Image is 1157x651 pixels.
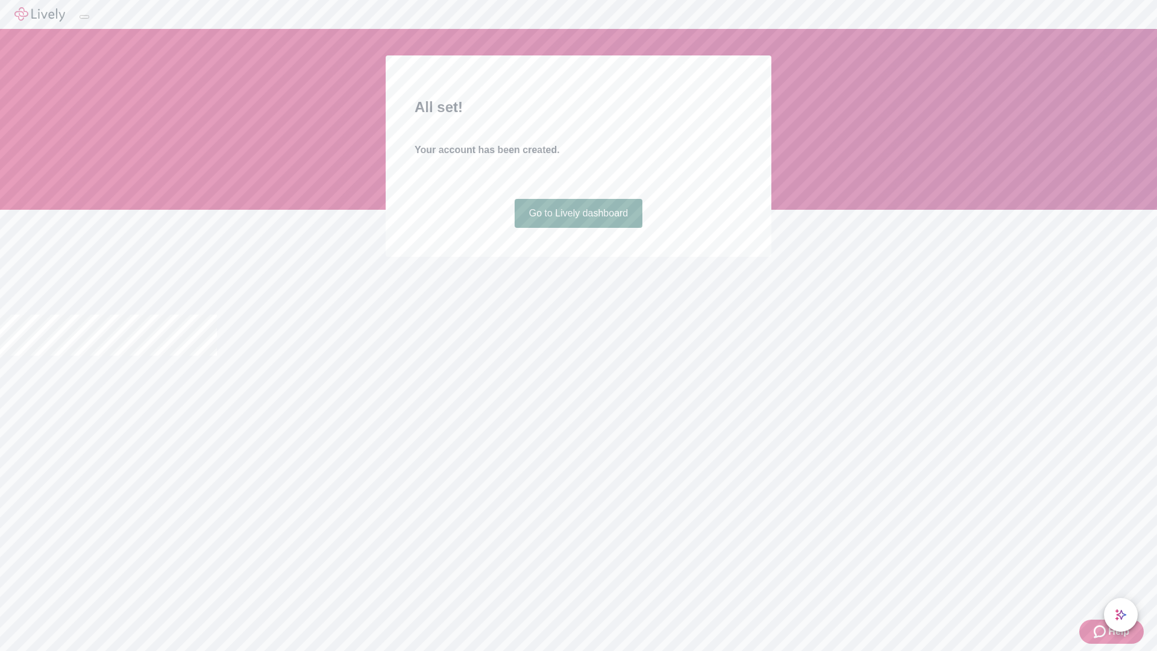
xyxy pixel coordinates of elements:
[415,96,742,118] h2: All set!
[415,143,742,157] h4: Your account has been created.
[1104,598,1138,632] button: chat
[515,199,643,228] a: Go to Lively dashboard
[80,15,89,19] button: Log out
[1094,624,1108,639] svg: Zendesk support icon
[1079,620,1144,644] button: Zendesk support iconHelp
[1108,624,1129,639] span: Help
[14,7,65,22] img: Lively
[1115,609,1127,621] svg: Lively AI Assistant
